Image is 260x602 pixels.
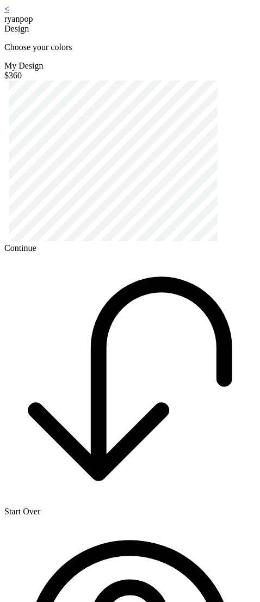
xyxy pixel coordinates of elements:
[4,71,256,81] div: $360
[4,4,9,14] a: <
[4,507,256,517] div: Start Over
[4,42,256,52] p: Choose your colors
[4,243,256,253] div: Continue
[4,24,256,34] div: Design
[4,14,256,24] div: ryanpop
[4,61,256,71] div: My Design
